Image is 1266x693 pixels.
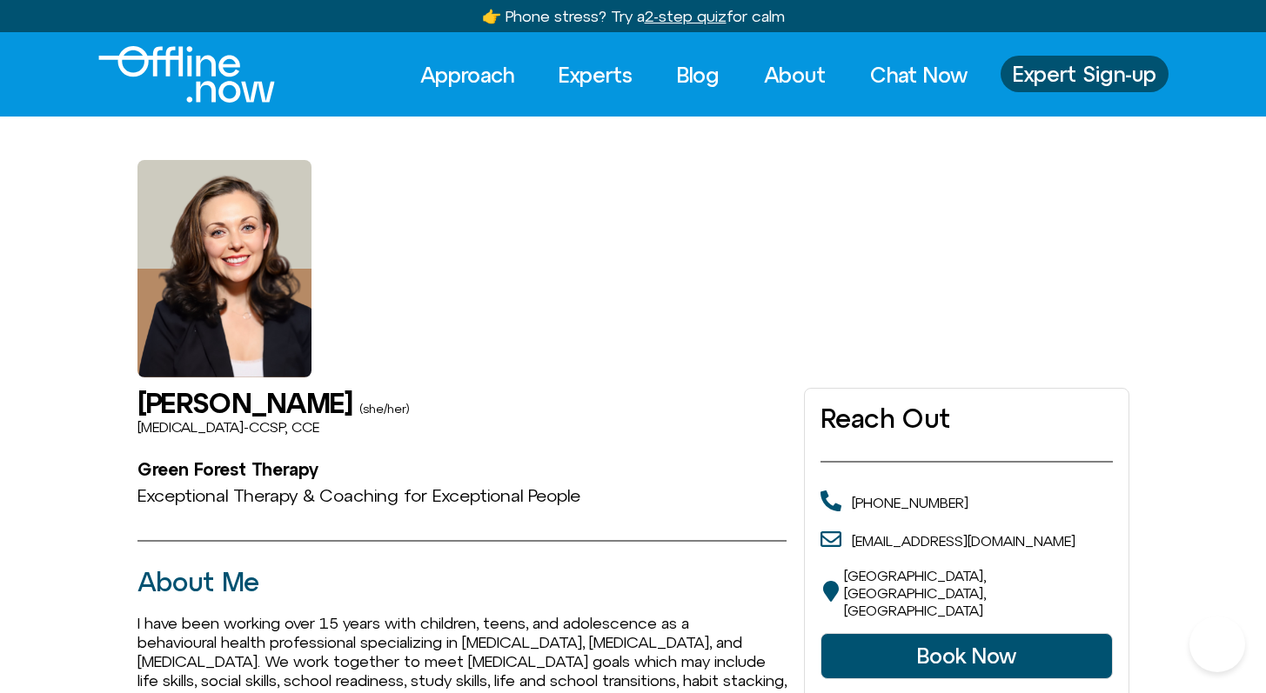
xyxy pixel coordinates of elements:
a: Chat Now [854,56,983,94]
a: Book Now [821,633,1112,678]
h2: Reach Out [821,404,1112,433]
span: [MEDICAL_DATA]-CCSP, CCE [137,419,319,435]
span: (she/her) [359,402,409,416]
span: Expert Sign-up [1013,63,1156,85]
div: Logo [98,46,245,103]
span: [GEOGRAPHIC_DATA], [GEOGRAPHIC_DATA], [GEOGRAPHIC_DATA] [844,568,986,618]
a: Experts [543,56,648,94]
a: Blog [661,56,735,94]
iframe: Botpress [1189,616,1245,672]
a: [EMAIL_ADDRESS][DOMAIN_NAME] [852,533,1075,549]
a: [PHONE_NUMBER] [852,495,968,510]
a: Approach [405,56,530,94]
img: offline.now [98,46,275,103]
span: Book Now [917,644,1016,667]
h1: [PERSON_NAME] [137,388,352,418]
a: Expert Sign-up [1001,56,1169,92]
h3: Green Forest Therapy [137,460,787,479]
a: 👉 Phone stress? Try a2-step quizfor calm [482,7,785,25]
h3: Exceptional Therapy & Coaching for Exceptional People [137,486,787,505]
h2: About Me [137,568,787,596]
u: 2-step quiz [645,7,727,25]
a: About [748,56,841,94]
nav: Menu [405,56,983,94]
